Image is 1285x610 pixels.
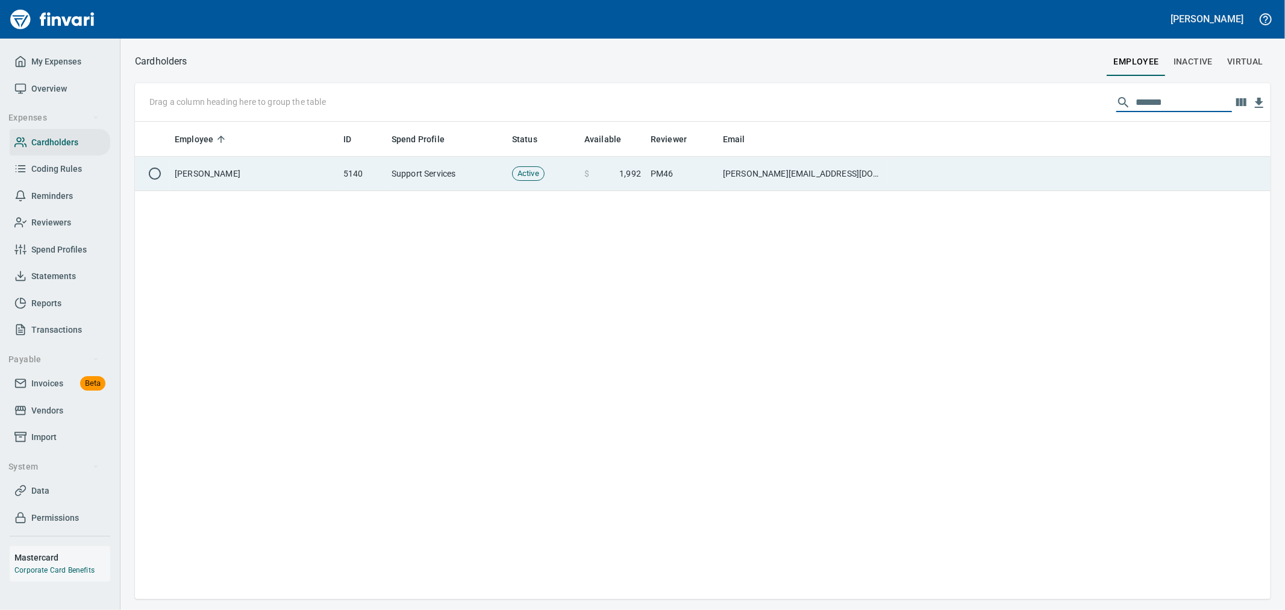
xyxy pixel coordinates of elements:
[10,156,110,183] a: Coding Rules
[31,322,82,338] span: Transactions
[4,456,104,478] button: System
[512,132,553,146] span: Status
[651,132,687,146] span: Reviewer
[718,157,887,191] td: [PERSON_NAME][EMAIL_ADDRESS][DOMAIN_NAME]
[80,377,105,391] span: Beta
[512,132,537,146] span: Status
[31,215,71,230] span: Reviewers
[170,157,339,191] td: [PERSON_NAME]
[31,403,63,418] span: Vendors
[31,135,78,150] span: Cardholders
[31,296,61,311] span: Reports
[10,290,110,317] a: Reports
[646,157,718,191] td: PM46
[8,110,99,125] span: Expenses
[1232,93,1250,112] button: Choose columns to display
[31,376,63,391] span: Invoices
[31,430,57,445] span: Import
[10,263,110,290] a: Statements
[10,183,110,210] a: Reminders
[31,162,82,177] span: Coding Rules
[10,209,110,236] a: Reviewers
[8,459,99,474] span: System
[584,132,621,146] span: Available
[175,132,213,146] span: Employee
[339,157,387,191] td: 5140
[387,157,507,191] td: Support Services
[584,168,589,180] span: $
[31,269,76,284] span: Statements
[14,566,95,574] a: Corporate Card Benefits
[1114,54,1159,69] span: employee
[31,189,73,204] span: Reminders
[10,397,110,424] a: Vendors
[1227,54,1263,69] span: virtual
[135,54,187,69] nav: breadcrumb
[723,132,745,146] span: Email
[1250,94,1268,112] button: Download Table
[31,483,49,498] span: Data
[723,132,761,146] span: Email
[392,132,460,146] span: Spend Profile
[10,477,110,505] a: Data
[1174,54,1213,69] span: Inactive
[343,132,367,146] span: ID
[1168,10,1246,28] button: [PERSON_NAME]
[10,129,110,156] a: Cardholders
[4,107,104,129] button: Expenses
[513,168,544,180] span: Active
[10,370,110,397] a: InvoicesBeta
[31,54,81,69] span: My Expenses
[1171,13,1243,25] h5: [PERSON_NAME]
[7,5,98,34] img: Finvari
[31,242,87,257] span: Spend Profiles
[31,511,79,526] span: Permissions
[10,75,110,102] a: Overview
[8,352,99,367] span: Payable
[584,132,637,146] span: Available
[343,132,351,146] span: ID
[392,132,445,146] span: Spend Profile
[10,316,110,344] a: Transactions
[4,348,104,371] button: Payable
[175,132,229,146] span: Employee
[31,81,67,96] span: Overview
[135,54,187,69] p: Cardholders
[10,424,110,451] a: Import
[619,168,641,180] span: 1,992
[10,505,110,532] a: Permissions
[10,236,110,263] a: Spend Profiles
[10,48,110,75] a: My Expenses
[14,551,110,564] h6: Mastercard
[651,132,702,146] span: Reviewer
[149,96,326,108] p: Drag a column heading here to group the table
